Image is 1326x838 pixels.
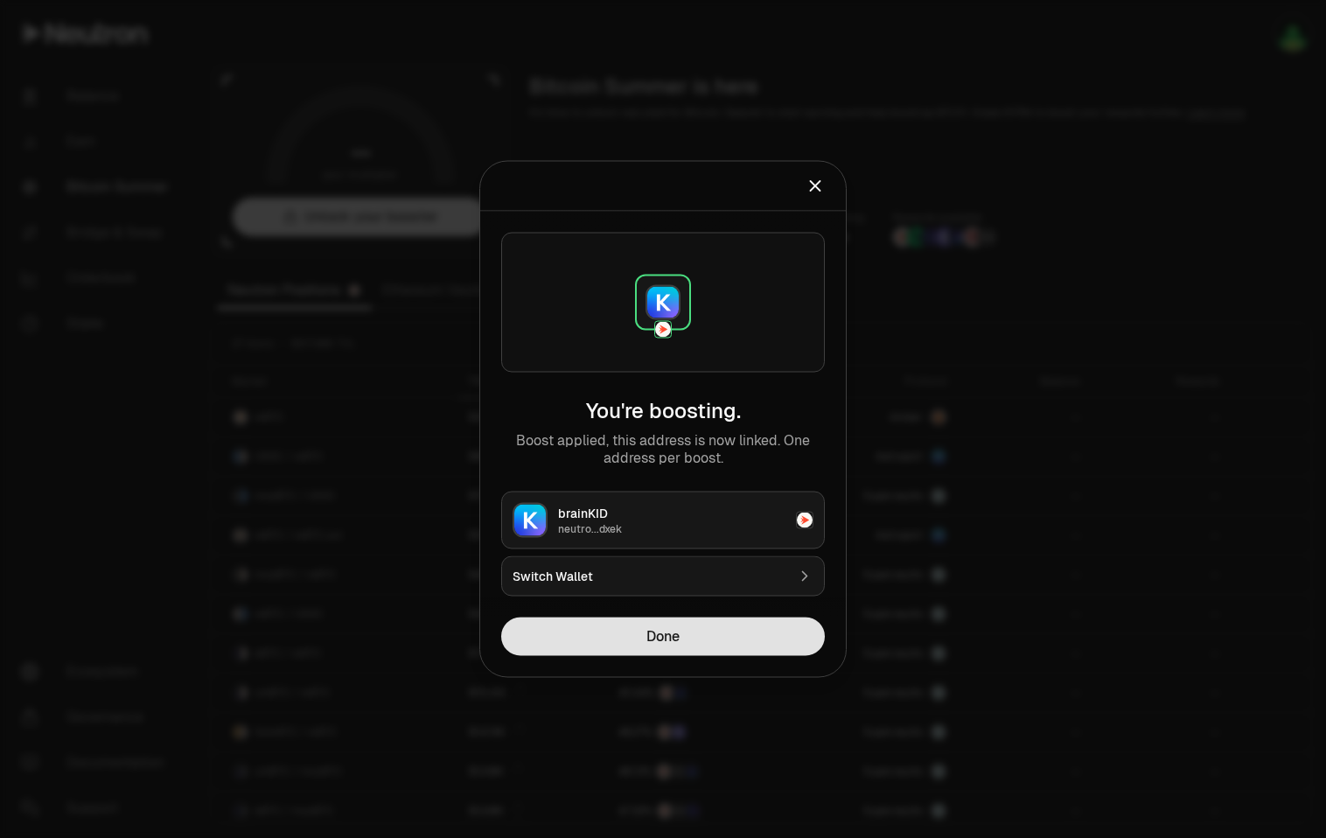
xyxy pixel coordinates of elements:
[501,618,825,656] button: Done
[647,287,679,318] img: Keplr
[806,174,825,199] button: Close
[501,432,825,467] p: Boost applied, this address is now linked. One address per boost.
[558,505,785,522] div: brainKID
[513,568,785,585] div: Switch Wallet
[514,505,546,536] img: Keplr
[501,397,825,425] h2: You're boosting.
[558,522,785,536] div: neutro...dxek
[501,556,825,597] button: Switch Wallet
[655,322,671,338] img: Neutron Logo
[797,513,813,528] img: Neutron Logo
